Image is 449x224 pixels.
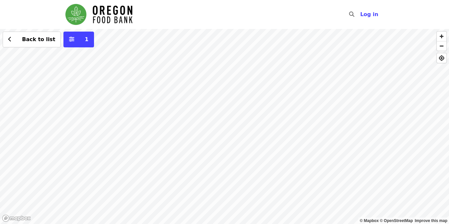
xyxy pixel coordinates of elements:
span: Log in [360,11,378,17]
button: Zoom Out [437,41,446,51]
a: OpenStreetMap [380,218,413,223]
input: Search [358,7,364,22]
i: chevron-left icon [8,36,12,42]
a: Mapbox logo [2,214,31,222]
button: More filters (1 selected) [63,32,94,47]
a: Mapbox [360,218,379,223]
a: Map feedback [415,218,447,223]
i: search icon [349,11,354,17]
button: Back to list [3,32,61,47]
span: Back to list [22,36,55,42]
img: Oregon Food Bank - Home [65,4,132,25]
button: Find My Location [437,53,446,63]
span: 1 [85,36,88,42]
i: sliders-h icon [69,36,74,42]
button: Zoom In [437,32,446,41]
button: Log in [355,8,384,21]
